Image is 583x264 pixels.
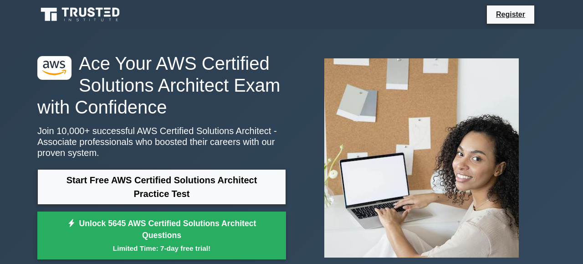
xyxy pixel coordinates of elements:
[49,243,275,254] small: Limited Time: 7-day free trial!
[37,169,286,205] a: Start Free AWS Certified Solutions Architect Practice Test
[491,9,531,20] a: Register
[37,212,286,260] a: Unlock 5645 AWS Certified Solutions Architect QuestionsLimited Time: 7-day free trial!
[37,52,286,118] h1: Ace Your AWS Certified Solutions Architect Exam with Confidence
[37,125,286,158] p: Join 10,000+ successful AWS Certified Solutions Architect - Associate professionals who boosted t...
